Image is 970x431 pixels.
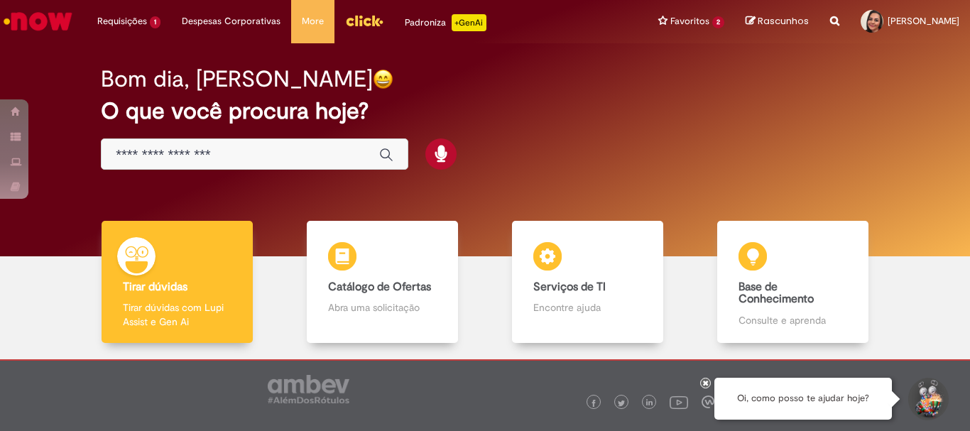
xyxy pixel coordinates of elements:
p: +GenAi [452,14,486,31]
span: 2 [712,16,724,28]
button: Iniciar Conversa de Suporte [906,378,949,420]
a: Base de Conhecimento Consulte e aprenda [690,221,895,344]
div: Padroniza [405,14,486,31]
p: Encontre ajuda [533,300,641,315]
span: More [302,14,324,28]
img: logo_footer_facebook.png [590,400,597,407]
h2: O que você procura hoje? [101,99,869,124]
a: Tirar dúvidas Tirar dúvidas com Lupi Assist e Gen Ai [75,221,280,344]
img: ServiceNow [1,7,75,36]
b: Serviços de TI [533,280,606,294]
a: Serviços de TI Encontre ajuda [485,221,690,344]
p: Abra uma solicitação [328,300,436,315]
a: Catálogo de Ofertas Abra uma solicitação [280,221,485,344]
span: Rascunhos [758,14,809,28]
b: Catálogo de Ofertas [328,280,431,294]
p: Consulte e aprenda [739,313,846,327]
img: logo_footer_workplace.png [702,395,714,408]
img: click_logo_yellow_360x200.png [345,10,383,31]
span: [PERSON_NAME] [888,15,959,27]
img: logo_footer_linkedin.png [646,399,653,408]
span: Favoritos [670,14,709,28]
span: Despesas Corporativas [182,14,280,28]
span: 1 [150,16,160,28]
img: happy-face.png [373,69,393,89]
span: Requisições [97,14,147,28]
a: Rascunhos [746,15,809,28]
img: logo_footer_ambev_rotulo_gray.png [268,375,349,403]
div: Oi, como posso te ajudar hoje? [714,378,892,420]
b: Tirar dúvidas [123,280,187,294]
p: Tirar dúvidas com Lupi Assist e Gen Ai [123,300,231,329]
img: logo_footer_twitter.png [618,400,625,407]
b: Base de Conhecimento [739,280,814,307]
h2: Bom dia, [PERSON_NAME] [101,67,373,92]
img: logo_footer_youtube.png [670,393,688,411]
